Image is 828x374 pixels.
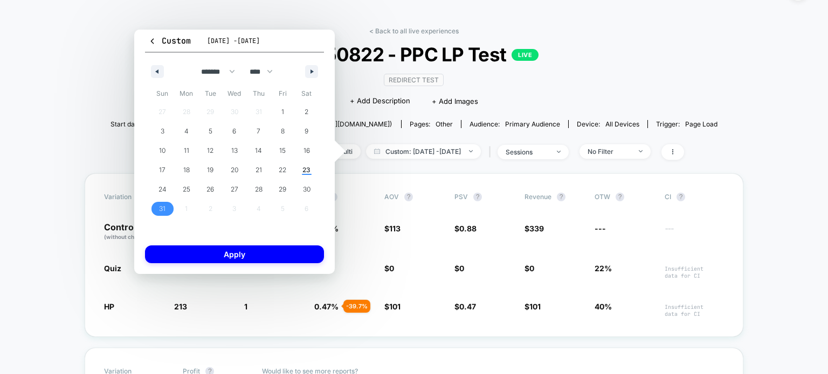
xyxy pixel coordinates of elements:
span: $ [384,302,401,311]
button: 13 [223,141,247,160]
button: 23 [294,160,319,180]
button: Custom[DATE] -[DATE] [145,35,324,53]
span: 0.88 [459,224,477,233]
span: 12 [207,141,213,160]
span: (without changes) [104,234,153,240]
span: OTW [595,193,654,201]
span: 3 [161,122,164,141]
button: 31 [150,199,175,218]
span: $ [454,302,476,311]
button: 29 [271,180,295,199]
span: + Add Description [350,96,410,107]
span: 0 [389,264,394,273]
div: Audience: [470,120,560,128]
span: --- [665,225,724,241]
span: PSV [454,193,468,201]
span: Fri [271,85,295,102]
button: ? [616,193,624,201]
div: sessions [506,148,549,156]
span: 0.47 [459,302,476,311]
button: ? [404,193,413,201]
span: 1 [244,302,247,311]
button: 27 [223,180,247,199]
span: Revenue [525,193,551,201]
button: 10 [150,141,175,160]
span: 5 [209,122,212,141]
button: 15 [271,141,295,160]
span: Start date: [DATE] (Last edit [DATE] by [PERSON_NAME][EMAIL_ADDRESS][DOMAIN_NAME]) [111,120,392,128]
button: 25 [175,180,199,199]
span: Page Load [685,120,717,128]
button: 3 [150,122,175,141]
button: 8 [271,122,295,141]
button: ? [473,193,482,201]
span: 16 [303,141,310,160]
img: end [469,150,473,152]
span: Variation [104,193,163,201]
span: Insufficient data for CI [665,265,724,279]
span: Sat [294,85,319,102]
button: Apply [145,245,324,263]
span: 13 [231,141,238,160]
span: [DATE] - [DATE] [207,37,260,45]
span: 22 [279,160,286,180]
span: $ [525,264,534,273]
span: 20250822 - PPC LP Test [141,43,687,66]
span: 213 [174,302,187,311]
span: $ [384,264,394,273]
span: 0.47 % [314,302,339,311]
button: ? [557,193,565,201]
span: 15 [279,141,286,160]
button: 11 [175,141,199,160]
span: 8 [281,122,285,141]
span: Custom [148,36,191,46]
span: $ [384,224,401,233]
a: < Back to all live experiences [369,27,459,35]
button: 7 [246,122,271,141]
span: 18 [183,160,190,180]
span: 20 [231,160,238,180]
span: 0 [459,264,464,273]
span: 2 [305,102,308,122]
button: 9 [294,122,319,141]
button: 2 [294,102,319,122]
span: Primary Audience [505,120,560,128]
span: 31 [159,199,165,218]
span: AOV [384,193,399,201]
button: 1 [271,102,295,122]
div: - 39.7 % [343,300,370,313]
button: 28 [246,180,271,199]
span: HP [104,302,114,311]
span: Thu [246,85,271,102]
span: all devices [605,120,639,128]
span: $ [525,302,541,311]
img: end [639,150,643,152]
span: Redirect Test [384,74,444,86]
span: 6 [232,122,236,141]
button: 30 [294,180,319,199]
span: + Add Images [432,97,478,105]
span: Wed [223,85,247,102]
span: 30 [303,180,310,199]
span: 11 [184,141,189,160]
button: 5 [198,122,223,141]
span: 113 [389,224,401,233]
span: 101 [389,302,401,311]
span: $ [525,224,544,233]
span: 1 [281,102,284,122]
span: 29 [279,180,286,199]
button: 17 [150,160,175,180]
span: Custom: [DATE] - [DATE] [366,144,481,159]
span: 21 [256,160,262,180]
span: 40% [595,302,612,311]
span: 27 [231,180,238,199]
span: Tue [198,85,223,102]
button: 12 [198,141,223,160]
span: 28 [255,180,263,199]
p: Control [104,223,163,241]
span: 4 [184,122,189,141]
button: 16 [294,141,319,160]
span: Mon [175,85,199,102]
img: end [557,151,561,153]
span: | [486,144,498,160]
